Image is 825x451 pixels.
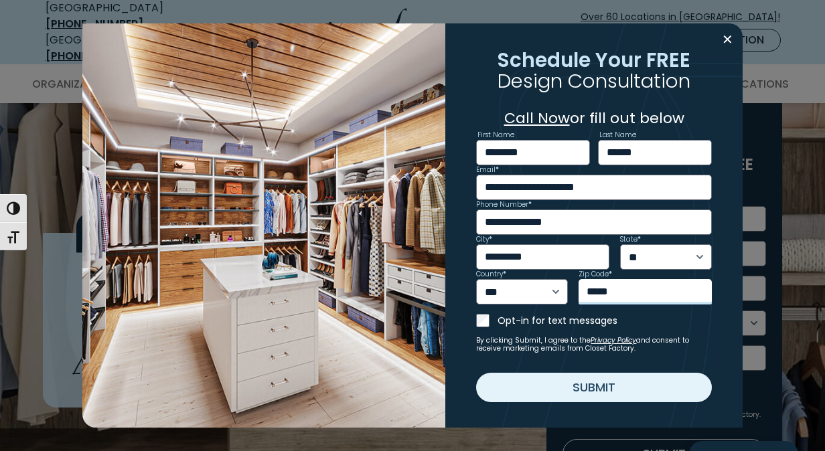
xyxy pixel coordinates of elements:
button: Submit [476,373,711,402]
label: Zip Code [579,271,612,278]
label: Last Name [599,132,636,139]
label: Phone Number [476,201,532,208]
label: City [476,236,492,243]
a: Call Now [504,108,570,128]
label: State [620,236,641,243]
label: First Name [477,132,514,139]
label: Opt-in for text messages [498,314,711,327]
button: Close modal [718,29,737,50]
a: Privacy Policy [591,335,636,345]
label: Country [476,271,506,278]
label: Email [476,167,499,173]
span: Design Consultation [498,68,690,95]
small: By clicking Submit, I agree to the and consent to receive marketing emails from Closet Factory. [476,337,711,353]
span: Schedule Your FREE [498,46,690,74]
p: or fill out below [476,107,711,129]
img: Walk in closet with island [82,23,445,428]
